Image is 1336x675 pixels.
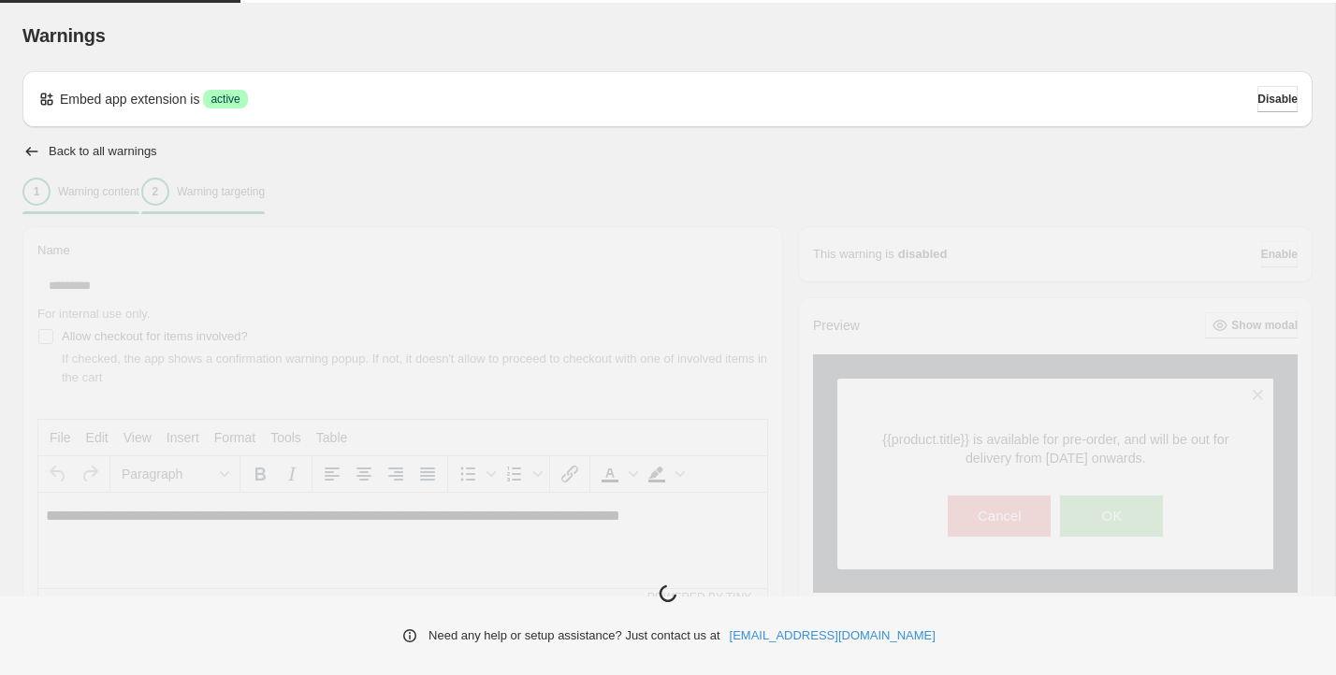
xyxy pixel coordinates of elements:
button: Disable [1257,86,1298,112]
span: active [211,92,240,107]
h2: Back to all warnings [49,144,157,159]
span: Disable [1257,92,1298,107]
p: Embed app extension is [60,90,199,108]
body: Rich Text Area. Press ALT-0 for help. [7,15,721,32]
a: [EMAIL_ADDRESS][DOMAIN_NAME] [730,626,936,645]
span: Warnings [22,25,106,46]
